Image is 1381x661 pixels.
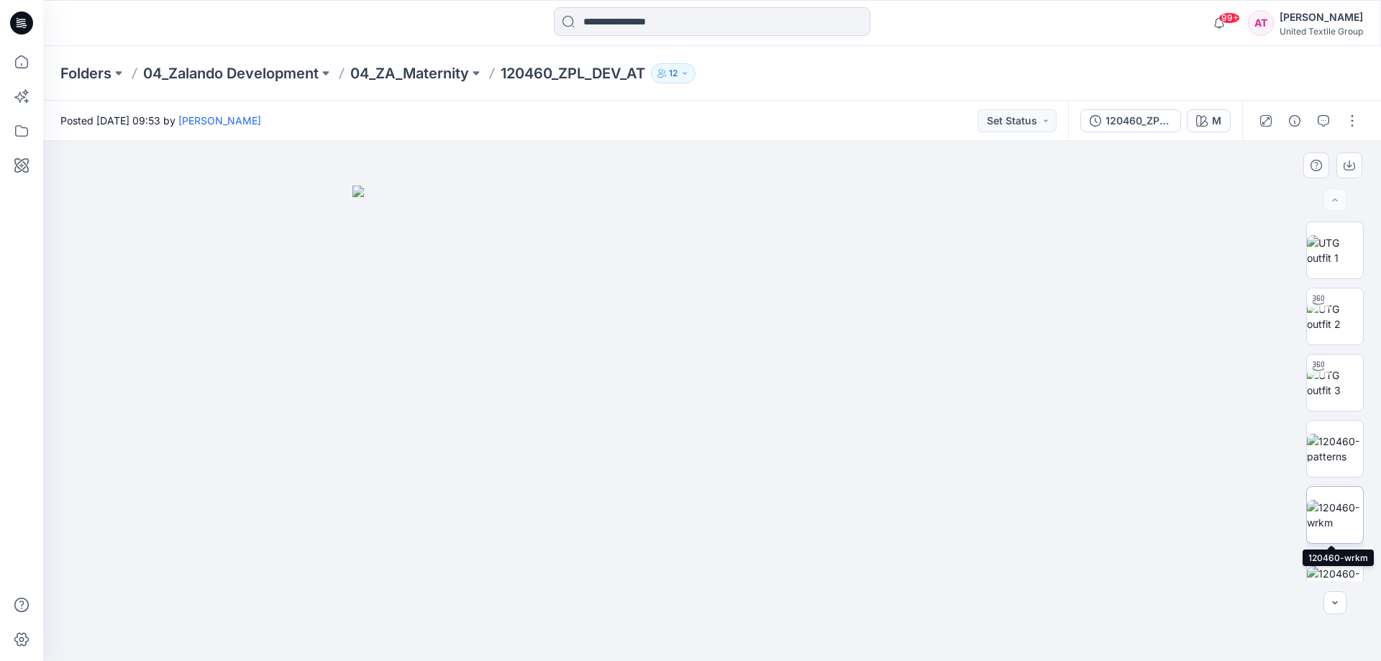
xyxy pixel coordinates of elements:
[1283,109,1306,132] button: Details
[1080,109,1181,132] button: 120460_ZPL_DEV_AT
[1187,109,1231,132] button: M
[1218,12,1240,24] span: 99+
[1280,26,1363,37] div: United Textile Group
[1307,500,1363,530] img: 120460-wrkm
[1248,10,1274,36] div: AT
[1307,368,1363,398] img: UTG outfit 3
[178,114,261,127] a: [PERSON_NAME]
[669,65,678,81] p: 12
[651,63,696,83] button: 12
[1307,235,1363,265] img: UTG outfit 1
[1307,566,1363,596] img: 120460-MC
[501,63,645,83] p: 120460_ZPL_DEV_AT
[60,63,111,83] a: Folders
[1280,9,1363,26] div: [PERSON_NAME]
[60,113,261,128] span: Posted [DATE] 09:53 by
[350,63,469,83] a: 04_ZA_Maternity
[143,63,319,83] a: 04_Zalando Development
[1212,113,1221,129] div: M
[1106,113,1172,129] div: 120460_ZPL_DEV_AT
[1307,434,1363,464] img: 120460-patterns
[1307,301,1363,332] img: UTG outfit 2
